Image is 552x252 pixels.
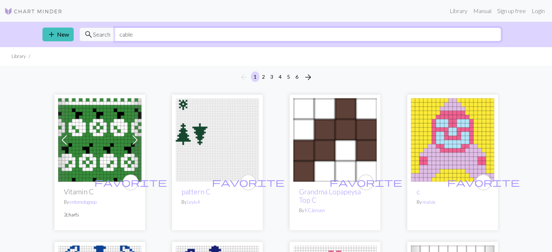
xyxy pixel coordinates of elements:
[58,136,142,142] a: Vitamin C
[267,71,276,82] button: 3
[447,175,520,190] i: favourite
[4,7,62,16] img: Logo
[299,187,361,204] a: Grandma Lopapeysa Top C
[237,71,315,83] nav: Page navigation
[411,98,494,182] img: c
[276,71,285,82] button: 4
[358,174,374,190] button: favourite
[42,28,74,41] a: New
[301,71,315,83] button: Next
[94,175,167,190] i: favourite
[293,136,377,142] a: Grandma Lopapeysa Top C
[187,199,200,205] a: Leyls4
[240,174,256,190] button: favourite
[64,211,136,218] p: 2 charts
[293,71,301,82] button: 6
[470,4,494,18] a: Manual
[70,199,97,205] a: entomologoop
[330,177,402,188] span: favorite
[181,199,253,206] p: By
[64,199,136,206] p: By
[93,30,110,39] span: Search
[123,174,139,190] button: favourite
[447,177,520,188] span: favorite
[251,71,259,82] button: 1
[47,29,56,40] span: add
[447,4,470,18] a: Library
[299,207,371,214] p: By
[417,199,488,206] p: By
[411,136,494,142] a: c
[304,73,312,82] i: Next
[529,4,548,18] a: Login
[417,187,420,196] a: c
[330,175,402,190] i: favourite
[176,136,259,142] a: pattern C
[84,29,93,40] span: search
[475,174,491,190] button: favourite
[12,53,26,60] li: Library
[494,4,529,18] a: Sign up free
[58,98,142,182] img: Vitamin C
[304,72,312,82] span: arrow_forward
[293,98,377,182] img: Grandma Lopapeysa Top C
[284,71,293,82] button: 5
[422,199,436,205] a: maisie
[212,175,285,190] i: favourite
[212,177,285,188] span: favorite
[181,187,210,196] a: pattern C
[94,177,167,188] span: favorite
[305,207,325,213] a: KCJensen
[64,187,136,196] h2: Vitamin C
[176,98,259,182] img: pattern C
[259,71,268,82] button: 2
